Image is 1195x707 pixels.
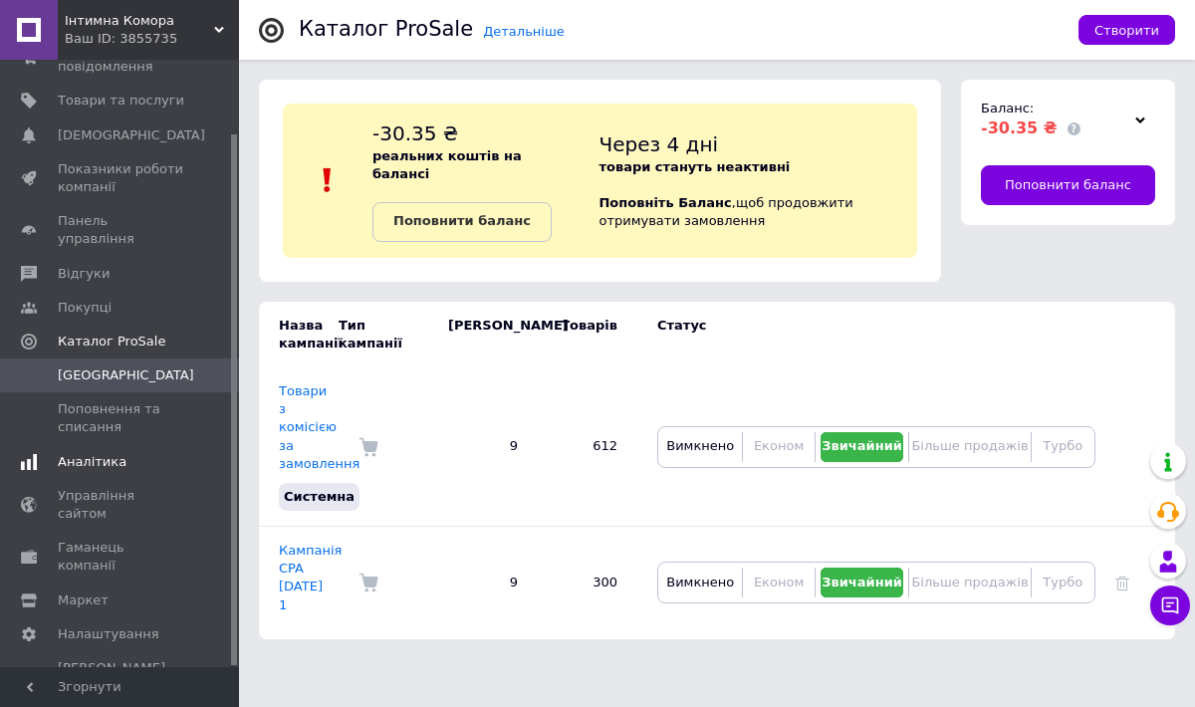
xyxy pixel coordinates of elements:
[911,438,1028,453] span: Більше продажів
[914,568,1025,597] button: Більше продажів
[1037,432,1089,462] button: Турбо
[1043,438,1082,453] span: Турбо
[663,432,737,462] button: Вимкнено
[483,24,565,39] a: Детальніше
[598,195,731,210] b: Поповніть Баланс
[259,302,339,367] td: Назва кампанії
[598,159,790,174] b: товари стануть неактивні
[598,119,917,242] div: , щоб продовжити отримувати замовлення
[821,568,904,597] button: Звичайний
[358,573,378,592] img: Комісія за замовлення
[58,453,126,471] span: Аналітика
[598,132,718,156] span: Через 4 дні
[358,437,378,457] img: Комісія за замовлення
[1094,23,1159,38] span: Створити
[538,527,637,639] td: 300
[372,202,552,242] a: Поповнити баланс
[279,543,342,612] a: Кампанія CPA [DATE] 1
[58,625,159,643] span: Налаштування
[754,575,804,589] span: Економ
[981,118,1058,137] span: -30.35 ₴
[65,12,214,30] span: Інтимна Комора
[339,302,428,367] td: Тип кампанії
[299,19,473,40] div: Каталог ProSale
[1150,586,1190,625] button: Чат з покупцем
[1115,575,1129,589] a: Видалити
[981,165,1155,205] a: Поповнити баланс
[538,367,637,527] td: 612
[821,432,904,462] button: Звичайний
[58,400,184,436] span: Поповнення та списання
[911,575,1028,589] span: Більше продажів
[538,302,637,367] td: Товарів
[748,432,809,462] button: Економ
[58,92,184,110] span: Товари та послуги
[637,302,1095,367] td: Статус
[666,575,734,589] span: Вимкнено
[914,432,1025,462] button: Більше продажів
[284,489,355,504] span: Системна
[1078,15,1175,45] button: Створити
[58,212,184,248] span: Панель управління
[58,265,110,283] span: Відгуки
[58,487,184,523] span: Управління сайтом
[58,591,109,609] span: Маркет
[748,568,809,597] button: Економ
[1005,176,1131,194] span: Поповнити баланс
[58,539,184,575] span: Гаманець компанії
[663,568,737,597] button: Вимкнено
[58,160,184,196] span: Показники роботи компанії
[428,527,538,639] td: 9
[1043,575,1082,589] span: Турбо
[393,213,531,228] b: Поповнити баланс
[313,165,343,195] img: :exclamation:
[666,438,734,453] span: Вимкнено
[372,121,458,145] span: -30.35 ₴
[1037,568,1089,597] button: Турбо
[754,438,804,453] span: Економ
[428,367,538,527] td: 9
[981,101,1034,116] span: Баланс:
[822,575,902,589] span: Звичайний
[372,148,522,181] b: реальних коштів на балансі
[58,299,112,317] span: Покупці
[822,438,902,453] span: Звичайний
[65,30,239,48] div: Ваш ID: 3855735
[58,333,165,351] span: Каталог ProSale
[58,126,205,144] span: [DEMOGRAPHIC_DATA]
[279,383,359,471] a: Товари з комісією за замовлення
[58,366,194,384] span: [GEOGRAPHIC_DATA]
[428,302,538,367] td: [PERSON_NAME]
